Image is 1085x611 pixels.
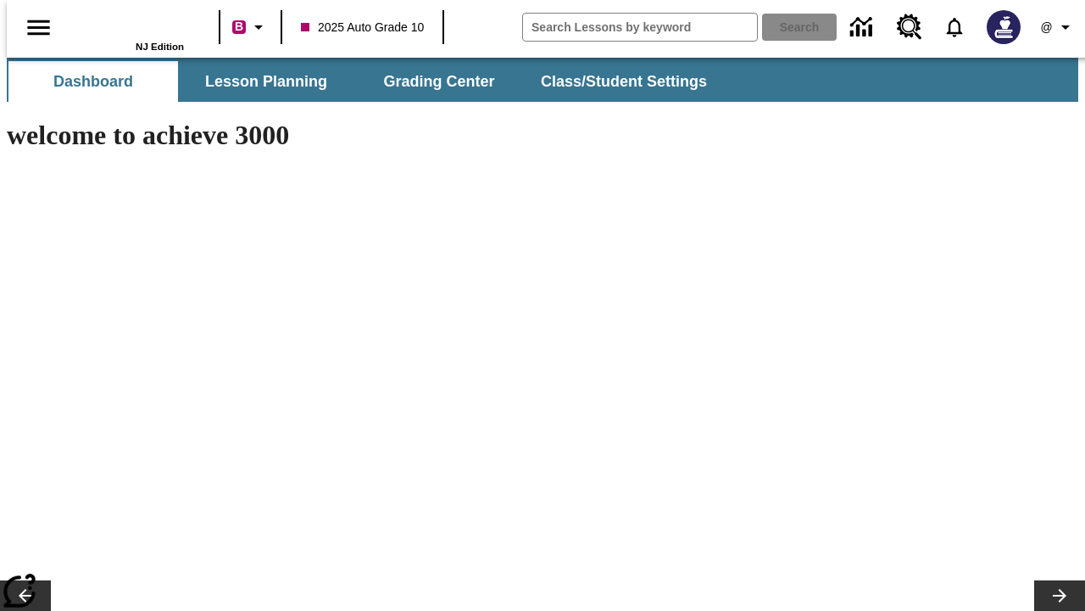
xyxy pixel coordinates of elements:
[301,19,424,36] span: 2025 Auto Grade 10
[74,6,184,52] div: Home
[840,4,887,51] a: Data Center
[7,120,739,151] h1: welcome to achieve 3000
[181,61,351,102] button: Lesson Planning
[235,16,243,37] span: B
[523,14,757,41] input: search field
[527,61,721,102] button: Class/Student Settings
[205,72,327,92] span: Lesson Planning
[541,72,707,92] span: Class/Student Settings
[225,12,275,42] button: Boost Class color is violet red. Change class color
[1040,19,1052,36] span: @
[383,72,494,92] span: Grading Center
[976,5,1031,49] button: Select a new avatar
[14,3,64,53] button: Open side menu
[887,4,932,50] a: Resource Center, Will open in new tab
[1031,12,1085,42] button: Profile/Settings
[932,5,976,49] a: Notifications
[1034,580,1085,611] button: Lesson carousel, Next
[74,8,184,42] a: Home
[136,42,184,52] span: NJ Edition
[53,72,133,92] span: Dashboard
[354,61,524,102] button: Grading Center
[8,61,178,102] button: Dashboard
[987,10,1021,44] img: Avatar
[7,58,1078,102] div: SubNavbar
[7,61,722,102] div: SubNavbar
